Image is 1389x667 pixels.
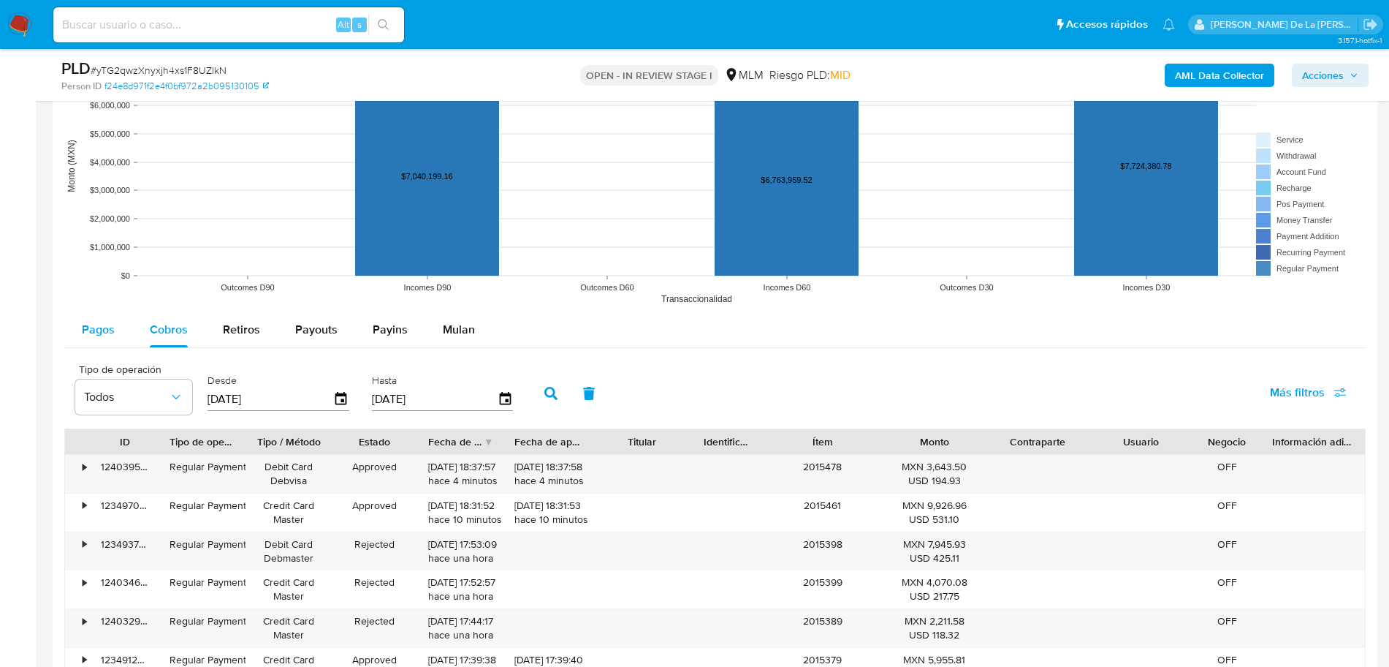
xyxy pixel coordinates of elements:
[769,67,850,83] span: Riesgo PLD:
[1211,18,1358,31] p: javier.gutierrez@mercadolibre.com.mx
[53,15,404,34] input: Buscar usuario o caso...
[368,15,398,35] button: search-icon
[61,80,102,93] b: Person ID
[830,67,850,83] span: MID
[61,56,91,80] b: PLD
[1363,17,1378,32] a: Salir
[1066,17,1148,32] span: Accesos rápidos
[1338,34,1382,46] span: 3.157.1-hotfix-1
[1292,64,1369,87] button: Acciones
[724,67,764,83] div: MLM
[1165,64,1274,87] button: AML Data Collector
[1302,64,1344,87] span: Acciones
[104,80,269,93] a: f24e8d971f2e4f0bf972a2b095130105
[580,65,718,86] p: OPEN - IN REVIEW STAGE I
[1175,64,1264,87] b: AML Data Collector
[1162,18,1175,31] a: Notificaciones
[357,18,362,31] span: s
[91,63,227,78] span: # yTG2qwzXnyxjh4xs1F8UZlkN
[338,18,349,31] span: Alt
